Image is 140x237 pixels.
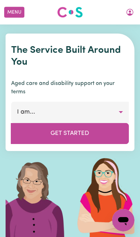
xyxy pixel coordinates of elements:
button: My Account [123,6,137,18]
button: Get Started [11,123,129,144]
button: Menu [4,7,24,18]
iframe: Button to launch messaging window [112,209,134,231]
img: Careseekers logo [57,6,83,19]
a: Careseekers logo [57,4,83,20]
button: I am... [11,102,129,123]
p: Aged care and disability support on your terms [11,79,129,96]
h1: The Service Built Around You [11,45,129,68]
